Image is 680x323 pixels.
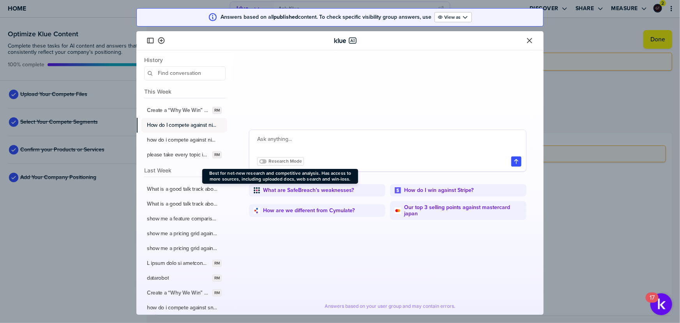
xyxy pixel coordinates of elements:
label: What is a good talk track about our biggest strength? [147,201,219,208]
button: Open Drop [434,12,472,22]
button: please take every topic in the abridge battlecard and create one long card here that I can then c... [141,147,227,162]
button: What is a good talk track about our biggest strength? [141,182,227,197]
label: What is a good talk track about our biggest strength? [147,186,219,193]
label: Create a “Why We Win” card against [Ninja One] with at least 4 winning points. For each of the 4 ... [147,107,209,114]
button: Close [525,36,534,45]
label: show me a pricing grid against our biggest competitors [147,230,219,237]
img: How do I win against Stripe? [395,187,401,193]
label: L ipsum dolo si ametconsec adi ELITSED doeiu temp in utlab etdolore ma aliqua. Enimad minimve qui... [147,260,209,267]
span: RM [214,260,220,266]
button: show me a feature comparison against our biggest competitors [141,211,227,226]
span: RM [214,152,220,158]
span: History [144,57,226,63]
span: Last Week [144,167,226,174]
button: Open Resource Center, 17 new notifications [650,293,672,315]
input: Find conversation [144,66,226,80]
label: Create a “Why We Win” card against Snowflake with at least 4 winning points. For each of the 4 “W... [147,289,209,296]
a: How are we different from Cymulate? [263,208,355,214]
img: How are we different from Cymulate? [254,208,260,214]
img: Our top 3 selling points against mastercard japan [395,208,401,214]
button: show me a pricing grid against our biggest competitors [141,226,227,241]
span: RM [214,107,220,114]
button: How do I compete against ninja one [141,118,227,133]
span: Answers based on all content. To check specific visibility group answers, use [221,14,431,20]
label: How do I compete against ninja one [147,122,219,129]
label: datarobot [147,275,169,282]
span: RM [214,275,220,281]
button: how do i compete against snowflake [141,300,227,315]
a: How do I win against Stripe? [404,187,473,193]
label: View as [444,14,461,20]
label: how do i compete against ninja one [147,137,219,144]
button: datarobotRM [141,271,227,286]
button: L ipsum dolo si ametconsec adi ELITSED doeiu temp in utlab etdolore ma aliqua. Enimad minimve qui... [141,256,227,271]
a: Our top 3 selling points against mastercard japan [404,204,522,217]
img: What are SafeBreach’s weaknesses? [254,187,260,193]
strong: published [274,13,298,21]
button: Create a “Why We Win” card against [Ninja One] with at least 4 winning points. For each of the 4 ... [141,103,227,118]
span: Research Mode [268,158,302,164]
label: please take every topic in the abridge battlecard and create one long card here that I can then c... [147,151,209,158]
label: how do i compete against snowflake [147,304,219,311]
button: how do i compete against ninja one [141,133,227,147]
span: This Week [144,88,226,95]
label: show me a pricing grid against our biggest competitors [147,245,219,252]
button: show me a pricing grid against our biggest competitors [141,241,227,256]
span: Best for net-new research and competitive analysis. Has access to more sources, including uploade... [205,170,355,182]
div: 17 [650,298,655,308]
span: RM [214,290,220,296]
span: Answers based on your user group and may contain errors. [325,303,456,309]
label: show me a feature comparison against our biggest competitors [147,215,219,222]
button: Create a “Why We Win” card against Snowflake with at least 4 winning points. For each of the 4 “W... [141,286,227,300]
a: What are SafeBreach’s weaknesses? [263,187,354,193]
button: What is a good talk track about our biggest strength? [141,197,227,211]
